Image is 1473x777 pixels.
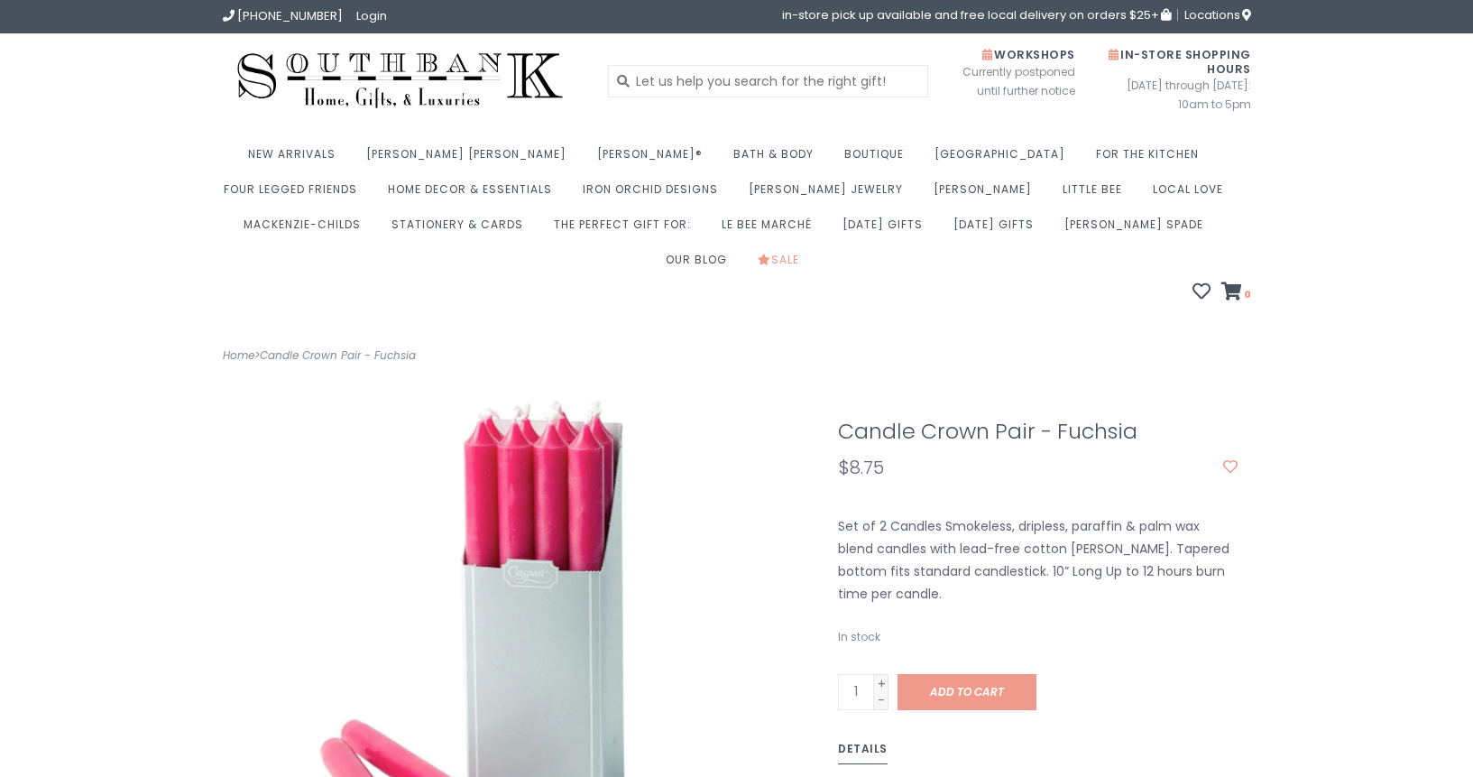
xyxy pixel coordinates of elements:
div: > [209,346,737,365]
a: Home [223,347,254,363]
a: [PERSON_NAME]® [597,142,712,177]
a: [PERSON_NAME] Jewelry [749,177,912,212]
a: Details [838,739,888,764]
span: Workshops [982,47,1075,62]
a: [DATE] Gifts [842,212,932,247]
a: Our Blog [666,247,736,282]
a: [PHONE_NUMBER] [223,7,343,24]
a: Add to cart [898,674,1036,710]
span: [PHONE_NUMBER] [237,7,343,24]
a: [PERSON_NAME] [934,177,1041,212]
a: Little Bee [1063,177,1131,212]
img: Southbank Gift Company -- Home, Gifts, and Luxuries [223,47,578,115]
input: Let us help you search for the right gift! [608,65,928,97]
a: Sale [758,247,808,282]
span: in-store pick up available and free local delivery on orders $25+ [782,9,1171,21]
span: [DATE] through [DATE]: 10am to 5pm [1102,76,1251,114]
a: - [874,691,888,708]
a: [PERSON_NAME] [PERSON_NAME] [366,142,575,177]
a: Add to wishlist [1223,458,1238,476]
a: MacKenzie-Childs [244,212,370,247]
h1: Candle Crown Pair - Fuchsia [838,420,1238,443]
span: In stock [838,629,880,644]
a: Bath & Body [733,142,823,177]
a: Stationery & Cards [391,212,532,247]
a: Iron Orchid Designs [583,177,727,212]
span: Locations [1184,6,1251,23]
a: [GEOGRAPHIC_DATA] [934,142,1074,177]
a: Candle Crown Pair - Fuchsia [260,347,416,363]
span: Add to cart [930,684,1004,699]
a: For the Kitchen [1096,142,1208,177]
a: Locations [1177,9,1251,21]
a: Login [356,7,387,24]
a: [PERSON_NAME] Spade [1064,212,1212,247]
a: The perfect gift for: [554,212,700,247]
a: + [874,675,888,691]
a: Local Love [1153,177,1232,212]
span: $8.75 [838,455,884,480]
span: 0 [1242,287,1251,301]
a: Four Legged Friends [224,177,366,212]
span: Currently postponed until further notice [940,62,1075,100]
a: Le Bee Marché [722,212,821,247]
a: [DATE] Gifts [953,212,1043,247]
a: 0 [1221,284,1251,302]
a: Home Decor & Essentials [388,177,561,212]
span: In-Store Shopping Hours [1109,47,1251,77]
div: Set of 2 Candles Smokeless, dripless, paraffin & palm wax blend candles with lead-free cotton [PE... [824,515,1251,606]
a: New Arrivals [248,142,345,177]
a: Boutique [844,142,913,177]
